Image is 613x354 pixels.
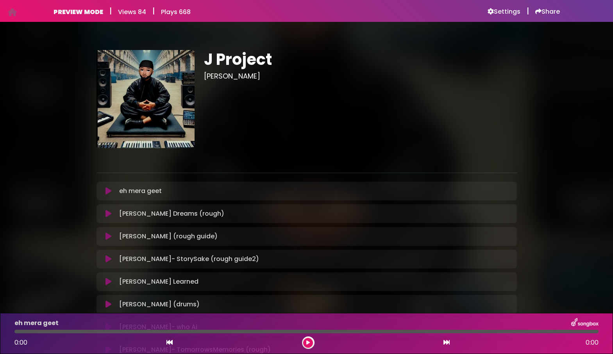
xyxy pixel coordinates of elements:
p: [PERSON_NAME] (drums) [119,300,200,309]
h3: [PERSON_NAME] [204,72,517,80]
p: [PERSON_NAME] Learned [119,277,198,286]
h6: Plays 668 [161,8,191,16]
p: [PERSON_NAME]- StorySake (rough guide2) [119,254,259,264]
h6: Views 84 [118,8,146,16]
p: eh mera geet [119,186,162,196]
h1: J Project [204,50,517,69]
span: 0:00 [14,338,27,347]
p: [PERSON_NAME] (rough guide) [119,232,218,241]
h5: | [152,6,155,16]
a: Share [535,8,560,16]
h6: PREVIEW MODE [54,8,103,16]
img: songbox-logo-white.png [571,318,599,328]
p: eh mera geet [14,318,59,328]
p: [PERSON_NAME] Dreams (rough) [119,209,224,218]
a: Settings [488,8,520,16]
span: 0:00 [586,338,599,347]
h5: | [527,6,529,16]
img: eH1wlhrjTzCZHtPldvEQ [97,50,195,148]
h5: | [109,6,112,16]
